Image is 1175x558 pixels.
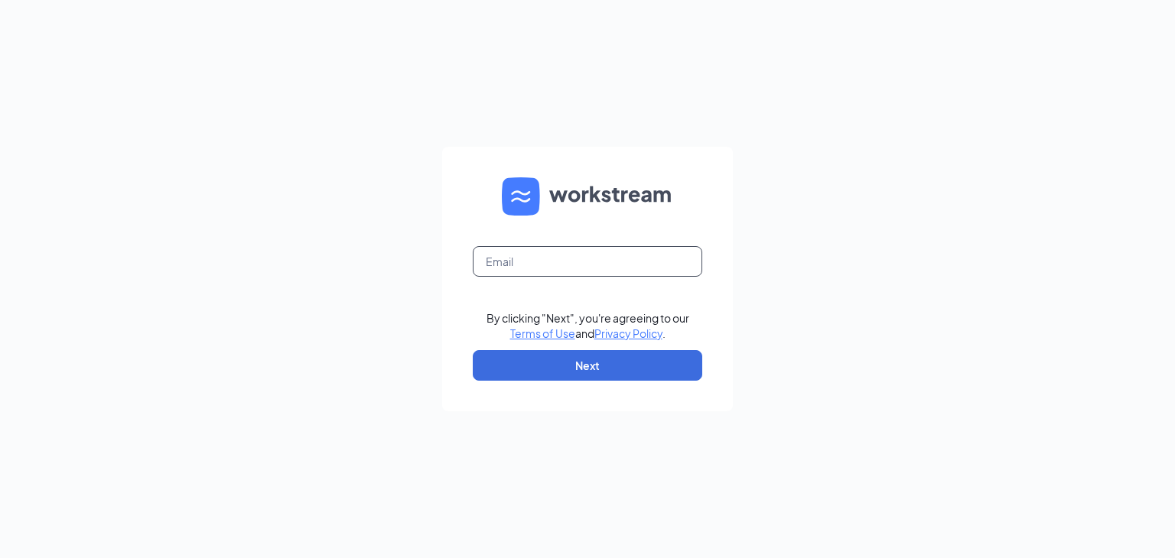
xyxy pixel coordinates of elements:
img: WS logo and Workstream text [502,177,673,216]
button: Next [473,350,702,381]
input: Email [473,246,702,277]
a: Terms of Use [510,326,575,340]
a: Privacy Policy [594,326,662,340]
div: By clicking "Next", you're agreeing to our and . [487,310,689,341]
